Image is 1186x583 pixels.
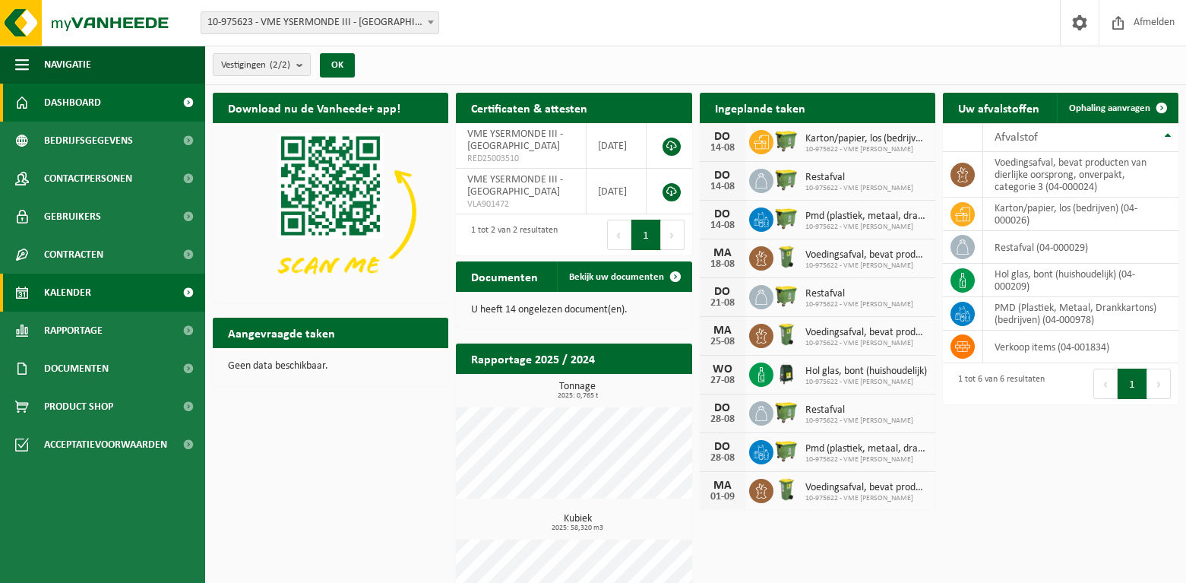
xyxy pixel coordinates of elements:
span: Contactpersonen [44,160,132,198]
img: CR-HR-1C-1000-PES-01 [773,360,799,386]
span: Hol glas, bont (huishoudelijk) [805,366,927,378]
div: DO [707,170,738,182]
span: 10-975623 - VME YSERMONDE III - NIEUWPOORT [201,12,438,33]
img: WB-1100-HPE-GN-50 [773,205,799,231]
span: 10-975622 - VME [PERSON_NAME] [805,339,928,348]
div: MA [707,247,738,259]
span: Pmd (plastiek, metaal, drankkartons) (bedrijven) [805,443,928,455]
span: VLA901472 [467,198,574,211]
h2: Aangevraagde taken [213,318,350,347]
h3: Tonnage [463,382,691,400]
td: karton/papier, los (bedrijven) (04-000026) [983,198,1178,231]
span: Dashboard [44,84,101,122]
span: 10-975622 - VME [PERSON_NAME] [805,455,928,464]
div: DO [707,441,738,453]
button: OK [320,53,355,78]
button: 1 [631,220,661,250]
img: WB-1100-HPE-GN-50 [773,438,799,464]
span: 10-975622 - VME [PERSON_NAME] [805,261,928,271]
h3: Kubiek [463,514,691,532]
span: 2025: 0,765 t [463,392,691,400]
span: VME YSERMONDE III - [GEOGRAPHIC_DATA] [467,174,563,198]
p: Geen data beschikbaar. [228,361,433,372]
button: 1 [1118,369,1147,399]
div: 14-08 [707,182,738,192]
span: Restafval [805,288,913,300]
count: (2/2) [270,60,290,70]
span: Bekijk uw documenten [569,272,664,282]
img: WB-1100-HPE-GN-50 [773,399,799,425]
span: Voedingsafval, bevat producten van dierlijke oorsprong, onverpakt, categorie 3 [805,249,928,261]
span: 10-975622 - VME [PERSON_NAME] [805,145,928,154]
td: [DATE] [587,169,647,214]
div: 01-09 [707,492,738,502]
h2: Certificaten & attesten [456,93,602,122]
span: 10-975622 - VME [PERSON_NAME] [805,494,928,503]
span: Pmd (plastiek, metaal, drankkartons) (bedrijven) [805,211,928,223]
span: 10-975623 - VME YSERMONDE III - NIEUWPOORT [201,11,439,34]
td: PMD (Plastiek, Metaal, Drankkartons) (bedrijven) (04-000978) [983,297,1178,331]
td: restafval (04-000029) [983,231,1178,264]
td: verkoop items (04-001834) [983,331,1178,363]
span: 2025: 58,320 m3 [463,524,691,532]
span: 10-975622 - VME [PERSON_NAME] [805,223,928,232]
div: 28-08 [707,414,738,425]
span: Product Shop [44,388,113,426]
td: voedingsafval, bevat producten van dierlijke oorsprong, onverpakt, categorie 3 (04-000024) [983,152,1178,198]
td: hol glas, bont (huishoudelijk) (04-000209) [983,264,1178,297]
button: Previous [1093,369,1118,399]
span: Ophaling aanvragen [1069,103,1150,113]
span: 10-975622 - VME [PERSON_NAME] [805,184,913,193]
div: 28-08 [707,453,738,464]
h2: Uw afvalstoffen [943,93,1055,122]
div: 21-08 [707,298,738,309]
img: WB-1100-HPE-GN-50 [773,166,799,192]
span: Afvalstof [995,131,1038,144]
span: Rapportage [44,312,103,350]
span: Voedingsafval, bevat producten van dierlijke oorsprong, onverpakt, categorie 3 [805,482,928,494]
span: Documenten [44,350,109,388]
img: WB-0140-HPE-GN-50 [773,477,799,502]
div: 25-08 [707,337,738,347]
span: 10-975622 - VME [PERSON_NAME] [805,378,927,387]
span: Kalender [44,274,91,312]
img: WB-0140-HPE-GN-50 [773,244,799,270]
img: WB-0140-HPE-GN-50 [773,322,799,347]
div: DO [707,286,738,298]
a: Bekijk uw documenten [557,261,691,292]
span: Gebruikers [44,198,101,236]
div: 14-08 [707,143,738,154]
img: WB-1100-HPE-GN-50 [773,283,799,309]
button: Previous [607,220,631,250]
img: Download de VHEPlus App [213,123,448,300]
div: 1 tot 2 van 2 resultaten [463,218,558,252]
span: Karton/papier, los (bedrijven) [805,133,928,145]
span: Contracten [44,236,103,274]
span: 10-975622 - VME [PERSON_NAME] [805,417,913,426]
div: WO [707,363,738,375]
button: Next [1147,369,1171,399]
span: Bedrijfsgegevens [44,122,133,160]
h2: Rapportage 2025 / 2024 [456,344,610,373]
div: DO [707,208,738,220]
h2: Documenten [456,261,553,291]
h2: Download nu de Vanheede+ app! [213,93,416,122]
div: MA [707,325,738,337]
div: 27-08 [707,375,738,386]
span: Restafval [805,172,913,184]
span: VME YSERMONDE III - [GEOGRAPHIC_DATA] [467,128,563,152]
p: U heeft 14 ongelezen document(en). [471,305,676,315]
div: DO [707,131,738,143]
div: DO [707,402,738,414]
div: 14-08 [707,220,738,231]
button: Next [661,220,685,250]
span: Restafval [805,404,913,417]
span: RED25003510 [467,153,574,165]
span: Vestigingen [221,54,290,77]
td: [DATE] [587,123,647,169]
a: Bekijk rapportage [579,373,691,404]
div: 18-08 [707,259,738,270]
span: Navigatie [44,46,91,84]
span: 10-975622 - VME [PERSON_NAME] [805,300,913,309]
h2: Ingeplande taken [700,93,821,122]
